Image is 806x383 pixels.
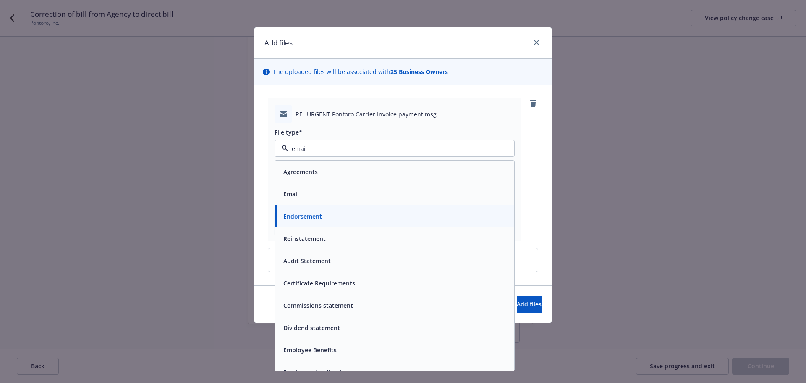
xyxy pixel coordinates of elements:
button: Email [283,190,299,198]
h1: Add files [264,37,293,48]
button: Agreements [283,167,318,176]
button: Reinstatement [283,234,326,243]
span: The uploaded files will be associated with [273,67,448,76]
div: Upload new files [268,248,538,272]
button: Commissions statement [283,301,353,310]
a: close [531,37,542,48]
span: Add files [517,300,542,308]
button: Certificate Requirements [283,279,355,288]
button: Employee Benefits [283,346,337,354]
span: File type* [275,128,302,136]
input: Filter by keyword [288,144,497,153]
strong: 25 Business Owners [390,68,448,76]
button: Dividend statement [283,323,340,332]
span: RE_ URGENT Pontoro Carrier Invoice payment.msg [296,110,437,119]
button: Add files [517,296,542,313]
a: remove [528,98,538,108]
button: Audit Statement [283,256,331,265]
button: Endorsement [283,212,322,221]
button: Employee Handbook [283,368,343,377]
